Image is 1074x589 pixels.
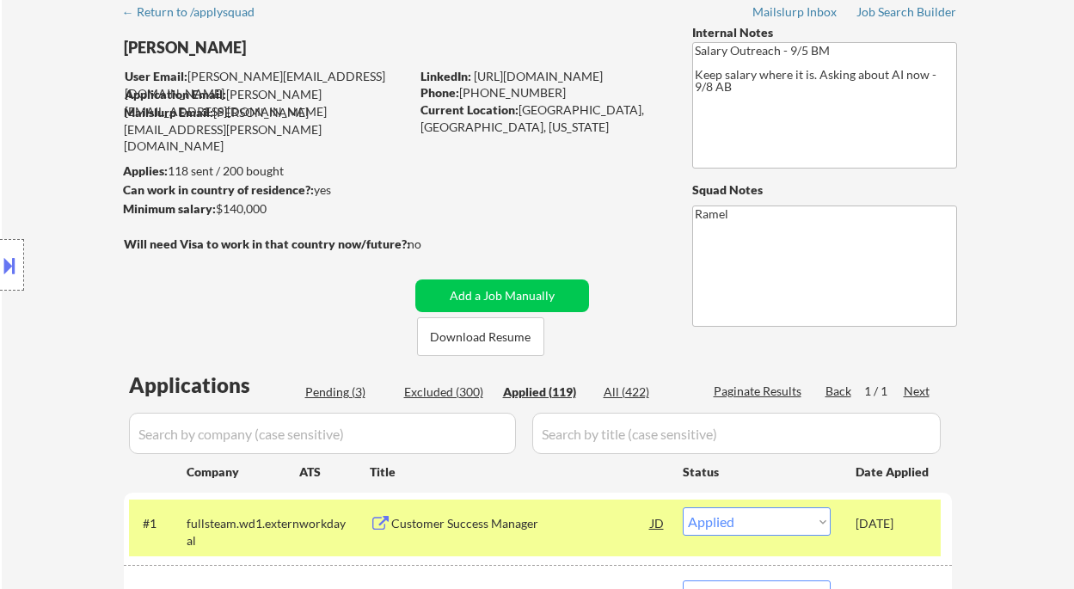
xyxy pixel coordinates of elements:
[125,69,187,83] strong: User Email:
[417,317,544,356] button: Download Resume
[122,5,271,22] a: ← Return to /applysquad
[752,6,838,18] div: Mailslurp Inbox
[856,463,931,481] div: Date Applied
[143,515,173,532] div: #1
[370,463,666,481] div: Title
[124,105,213,120] strong: Mailslurp Email:
[752,5,838,22] a: Mailslurp Inbox
[420,85,459,100] strong: Phone:
[714,383,806,400] div: Paginate Results
[692,181,957,199] div: Squad Notes
[692,24,957,41] div: Internal Notes
[825,383,853,400] div: Back
[305,383,391,401] div: Pending (3)
[187,515,299,549] div: fullsteam.wd1.external
[503,383,589,401] div: Applied (119)
[420,101,664,135] div: [GEOGRAPHIC_DATA], [GEOGRAPHIC_DATA], [US_STATE]
[408,236,457,253] div: no
[125,68,409,101] div: [PERSON_NAME][EMAIL_ADDRESS][DOMAIN_NAME]
[299,515,370,532] div: workday
[683,456,831,487] div: Status
[532,413,941,454] input: Search by title (case sensitive)
[420,84,664,101] div: [PHONE_NUMBER]
[299,463,370,481] div: ATS
[125,86,409,120] div: [PERSON_NAME][EMAIL_ADDRESS][DOMAIN_NAME]
[649,507,666,538] div: JD
[474,69,603,83] a: [URL][DOMAIN_NAME]
[904,383,931,400] div: Next
[420,102,519,117] strong: Current Location:
[124,104,409,155] div: [PERSON_NAME][EMAIL_ADDRESS][PERSON_NAME][DOMAIN_NAME]
[404,383,490,401] div: Excluded (300)
[122,6,271,18] div: ← Return to /applysquad
[391,515,651,532] div: Customer Success Manager
[124,37,477,58] div: [PERSON_NAME]
[856,515,931,532] div: [DATE]
[129,413,516,454] input: Search by company (case sensitive)
[415,279,589,312] button: Add a Job Manually
[125,87,226,101] strong: Application Email:
[856,6,957,18] div: Job Search Builder
[420,69,471,83] strong: LinkedIn:
[604,383,690,401] div: All (422)
[187,463,299,481] div: Company
[856,5,957,22] a: Job Search Builder
[864,383,904,400] div: 1 / 1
